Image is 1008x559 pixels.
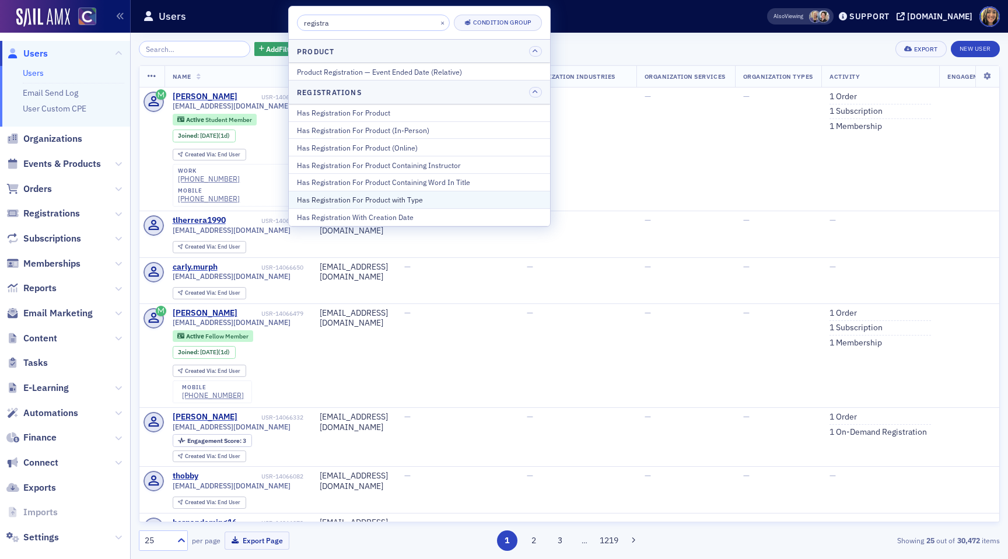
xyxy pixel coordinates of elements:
div: [DOMAIN_NAME] [907,11,972,22]
a: 1 Order [829,92,857,102]
div: [EMAIL_ADDRESS][DOMAIN_NAME] [320,262,388,282]
div: 3 [187,438,246,444]
a: thobby [173,471,198,481]
a: Users [6,47,48,60]
span: — [527,261,533,272]
a: Orders [6,183,52,195]
a: Reports [6,282,57,295]
span: Organization Industries [527,72,615,81]
a: 1 On-Demand Registration [829,427,927,438]
button: Has Registration For Product [289,104,550,121]
span: — [645,215,651,225]
a: Email Marketing [6,307,93,320]
div: Has Registration For Product [297,107,542,118]
a: 1 Subscription [829,106,883,117]
span: Created Via : [185,289,218,296]
span: Subscriptions [23,232,81,245]
span: — [829,470,836,481]
div: USR-14066332 [239,414,303,421]
a: New User [951,41,1000,57]
button: AddFilter [254,42,302,57]
span: — [829,215,836,225]
span: Automations [23,407,78,420]
a: 1 Membership [829,338,882,348]
span: — [527,517,533,527]
div: End User [185,244,240,250]
div: Created Via: End User [173,149,246,161]
span: [EMAIL_ADDRESS][DOMAIN_NAME] [173,102,290,110]
a: Events & Products [6,158,101,170]
div: [EMAIL_ADDRESS][DOMAIN_NAME] [320,308,388,329]
h4: Product [297,46,335,57]
span: Organizations [23,132,82,145]
div: [EMAIL_ADDRESS][DOMAIN_NAME] [320,471,388,491]
a: carly.murph [173,262,218,272]
div: [PHONE_NUMBER] [178,194,240,203]
a: Subscriptions [6,232,81,245]
span: Add Filter [266,44,297,54]
span: Organization Services [645,72,726,81]
span: — [743,91,750,102]
span: — [404,411,411,422]
button: Has Registration For Product Containing Word In Title [289,173,550,191]
span: Organization Types [743,72,813,81]
button: 1219 [599,530,619,551]
span: — [743,215,750,225]
div: work [178,167,240,174]
span: Student Member [205,116,252,124]
span: — [743,308,750,318]
div: Created Via: End User [173,365,246,377]
span: [DATE] [200,348,218,356]
div: Has Registration For Product (In-Person) [297,125,542,135]
span: Created Via : [185,498,218,506]
div: mobile [178,187,240,194]
a: Registrations [6,207,80,220]
span: Memberships [23,257,80,270]
span: — [404,517,411,527]
button: 1 [497,530,517,551]
div: Also [773,12,785,20]
span: Created Via : [185,452,218,460]
div: Has Registration For Product Containing Word In Title [297,177,542,187]
span: Exports [23,481,56,494]
a: Settings [6,531,59,544]
div: Has Registration For Product with Type [297,194,542,205]
span: — [404,261,411,272]
div: mobile [182,384,244,391]
span: Engagement Score : [187,436,243,445]
div: Condition Group [473,19,531,26]
span: — [743,261,750,272]
h4: Registrations [297,87,362,97]
div: Has Registration For Product Containing Instructor [297,160,542,170]
a: 1 Membership [829,121,882,132]
a: Memberships [6,257,80,270]
a: View Homepage [70,8,96,27]
span: Reports [23,282,57,295]
button: Export Page [225,532,289,550]
span: — [527,470,533,481]
div: USR-14066740 [228,217,303,225]
img: SailAMX [16,8,70,27]
span: Created Via : [185,243,218,250]
input: Search… [139,41,250,57]
span: Profile [979,6,1000,27]
span: Name [173,72,191,81]
div: [PERSON_NAME] [173,92,237,102]
input: Search filters... [297,15,450,31]
span: Events & Products [23,158,101,170]
a: E-Learning [6,382,69,394]
div: Created Via: End User [173,497,246,509]
div: End User [185,290,240,296]
div: (1d) [200,348,230,356]
a: [PERSON_NAME] [173,308,237,319]
div: Has Registration For Product (Online) [297,142,542,153]
a: Content [6,332,57,345]
span: [EMAIL_ADDRESS][DOMAIN_NAME] [173,272,290,281]
a: [PERSON_NAME] [173,412,237,422]
div: [PHONE_NUMBER] [182,391,244,400]
a: 1 Order [829,412,857,422]
label: per page [192,535,220,546]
